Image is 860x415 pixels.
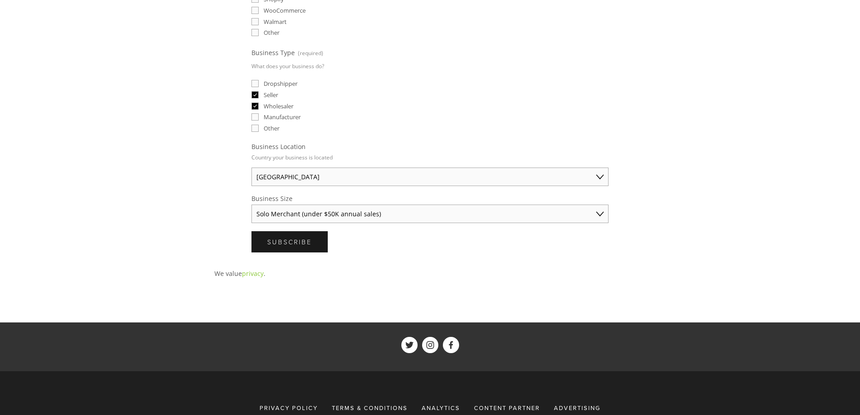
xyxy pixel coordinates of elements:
input: Other [251,125,259,132]
select: Business Size [251,205,609,223]
span: WooCommerce [264,6,306,14]
span: Other [264,28,279,37]
p: What does your business do? [251,60,324,73]
input: WooCommerce [251,7,259,14]
span: Privacy Policy [260,404,318,412]
input: Wholesaler [251,103,259,110]
input: Other [251,29,259,36]
span: (required) [298,47,323,60]
span: Business Size [251,194,293,203]
p: Country your business is located [251,151,333,164]
span: Advertising [554,404,600,412]
span: Manufacturer [264,113,301,121]
p: We value . [214,268,646,279]
span: Content Partner [474,404,540,412]
span: Wholesaler [264,102,293,110]
input: Walmart [251,18,259,25]
span: Seller [264,91,278,99]
span: Subscribe [267,238,312,246]
input: Seller [251,91,259,98]
a: ShelfTrend [443,337,459,353]
span: Business Location [251,142,306,151]
select: Business Location [251,168,609,186]
button: SubscribeSubscribe [251,231,328,252]
span: Other [264,124,279,132]
input: Manufacturer [251,113,259,121]
span: Walmart [264,18,287,26]
span: Dropshipper [264,79,298,88]
input: Dropshipper [251,80,259,87]
span: Business Type [251,48,295,57]
a: privacy [242,269,264,278]
a: ShelfTrend [422,337,438,353]
span: Terms & Conditions [332,404,408,412]
a: ShelfTrend [401,337,418,353]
